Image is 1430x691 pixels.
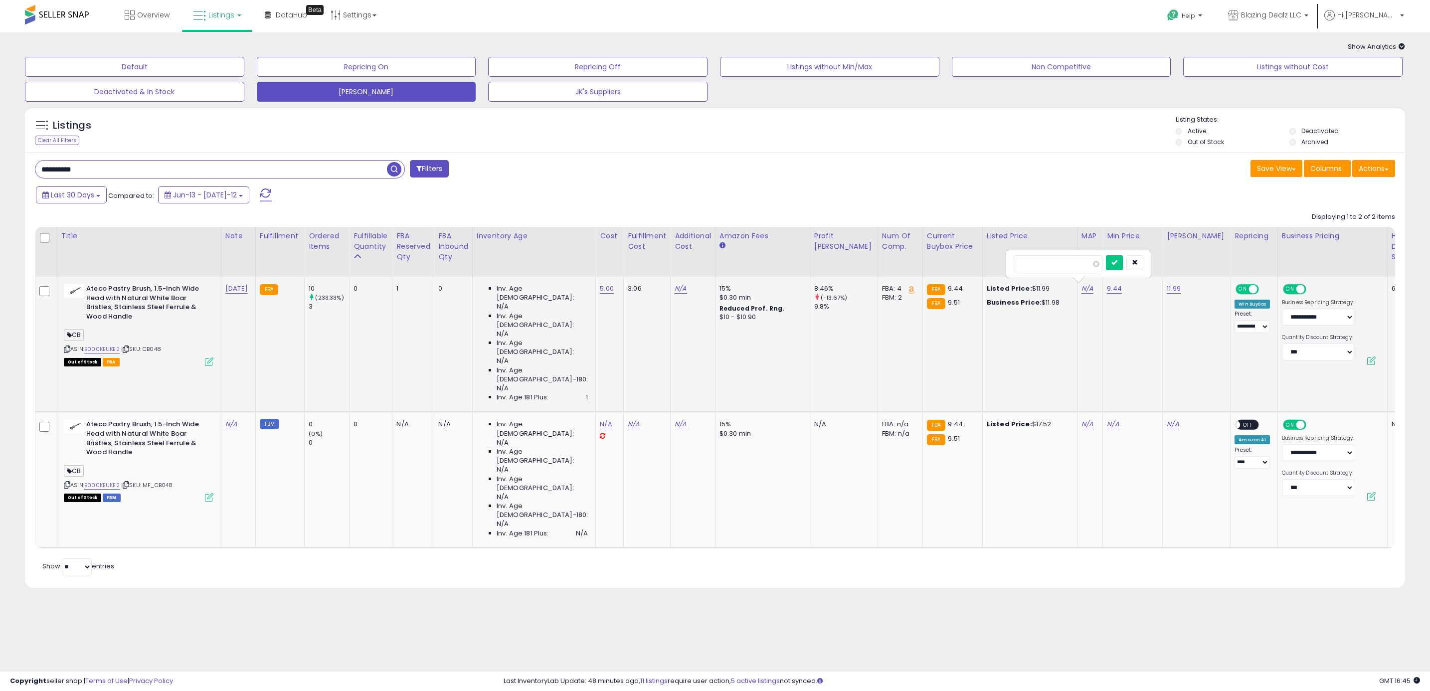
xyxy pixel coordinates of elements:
[719,313,802,322] div: $10 - $10.90
[158,186,249,203] button: Jun-13 - [DATE]-12
[497,519,509,528] span: N/A
[309,430,323,438] small: (0%)
[1235,231,1273,241] div: Repricing
[225,419,237,429] a: N/A
[927,420,945,431] small: FBA
[1107,284,1122,294] a: 9.44
[497,420,588,438] span: Inv. Age [DEMOGRAPHIC_DATA]:
[628,284,663,293] div: 3.06
[1392,231,1428,262] div: Historical Days Of Supply
[948,284,963,293] span: 9.44
[1167,284,1181,294] a: 11.99
[309,231,345,252] div: Ordered Items
[260,284,278,295] small: FBA
[121,345,161,353] span: | SKU: CB048
[987,284,1032,293] b: Listed Price:
[276,10,307,20] span: DataHub
[1235,300,1270,309] div: Win BuyBox
[260,419,279,429] small: FBM
[53,119,91,133] h5: Listings
[497,393,549,402] span: Inv. Age 181 Plus:
[64,420,213,501] div: ASIN:
[1282,435,1354,442] label: Business Repricing Strategy:
[882,231,918,252] div: Num of Comp.
[36,186,107,203] button: Last 30 Days
[309,302,349,311] div: 3
[1167,9,1179,21] i: Get Help
[477,231,591,241] div: Inventory Age
[1392,420,1425,429] div: N/A
[882,429,915,438] div: FBM: n/a
[1282,299,1354,306] label: Business Repricing Strategy:
[438,420,465,429] div: N/A
[64,329,84,341] span: CB
[1282,231,1383,241] div: Business Pricing
[719,429,802,438] div: $0.30 min
[987,419,1032,429] b: Listed Price:
[948,419,963,429] span: 9.44
[1312,212,1395,222] div: Displaying 1 to 2 of 2 items
[121,481,173,489] span: | SKU: MF_CB048
[1251,160,1302,177] button: Save View
[260,231,300,241] div: Fulfillment
[1301,127,1339,135] label: Deactivated
[987,420,1070,429] div: $17.52
[1081,284,1093,294] a: N/A
[64,420,84,433] img: 317om6a9OiL._SL40_.jpg
[396,284,426,293] div: 1
[1107,419,1119,429] a: N/A
[497,438,509,447] span: N/A
[927,298,945,309] small: FBA
[720,57,939,77] button: Listings without Min/Max
[987,284,1070,293] div: $11.99
[42,561,114,571] span: Show: entries
[497,339,588,356] span: Inv. Age [DEMOGRAPHIC_DATA]:
[1392,284,1425,293] div: 66.10
[306,5,324,15] div: Tooltip anchor
[1237,285,1249,294] span: ON
[497,384,509,393] span: N/A
[1305,285,1321,294] span: OFF
[64,284,84,298] img: 317om6a9OiL._SL40_.jpg
[1352,160,1395,177] button: Actions
[948,298,960,307] span: 9.51
[1235,447,1270,469] div: Preset:
[814,284,878,293] div: 8.46%
[1310,164,1342,173] span: Columns
[1183,57,1403,77] button: Listings without Cost
[1284,421,1296,429] span: ON
[628,419,640,429] a: N/A
[64,284,213,365] div: ASIN:
[1182,11,1195,20] span: Help
[1284,285,1296,294] span: ON
[497,475,588,493] span: Inv. Age [DEMOGRAPHIC_DATA]:
[354,284,384,293] div: 0
[103,494,121,502] span: FBM
[600,231,619,241] div: Cost
[1176,115,1406,125] p: Listing States:
[987,298,1042,307] b: Business Price:
[1241,421,1256,429] span: OFF
[987,231,1073,241] div: Listed Price
[1324,10,1404,32] a: Hi [PERSON_NAME]
[1159,1,1212,32] a: Help
[225,284,248,294] a: [DATE]
[719,231,806,241] div: Amazon Fees
[1304,160,1351,177] button: Columns
[1167,419,1179,429] a: N/A
[1081,231,1098,241] div: MAP
[719,420,802,429] div: 15%
[1282,334,1354,341] label: Quantity Discount Strategy:
[1188,138,1224,146] label: Out of Stock
[35,136,79,145] div: Clear All Filters
[1081,419,1093,429] a: N/A
[497,302,509,311] span: N/A
[927,231,978,252] div: Current Buybox Price
[927,434,945,445] small: FBA
[208,10,234,20] span: Listings
[309,284,349,293] div: 10
[675,231,711,252] div: Additional Cost
[497,284,588,302] span: Inv. Age [DEMOGRAPHIC_DATA]:
[675,419,687,429] a: N/A
[882,293,915,302] div: FBM: 2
